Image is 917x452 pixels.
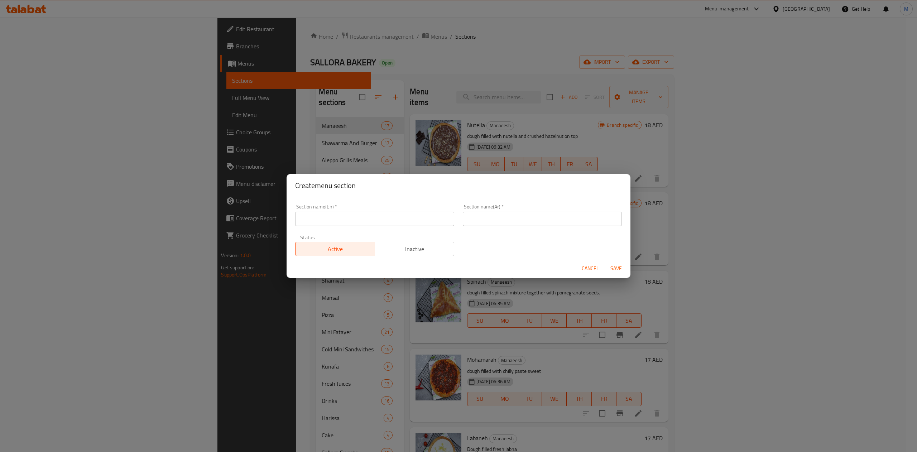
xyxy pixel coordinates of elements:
span: Inactive [378,244,452,254]
h2: Create menu section [295,180,622,191]
button: Inactive [375,242,455,256]
input: Please enter section name(en) [295,212,454,226]
input: Please enter section name(ar) [463,212,622,226]
span: Cancel [582,264,599,273]
button: Active [295,242,375,256]
button: Save [605,262,628,275]
span: Save [608,264,625,273]
button: Cancel [579,262,602,275]
span: Active [298,244,372,254]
